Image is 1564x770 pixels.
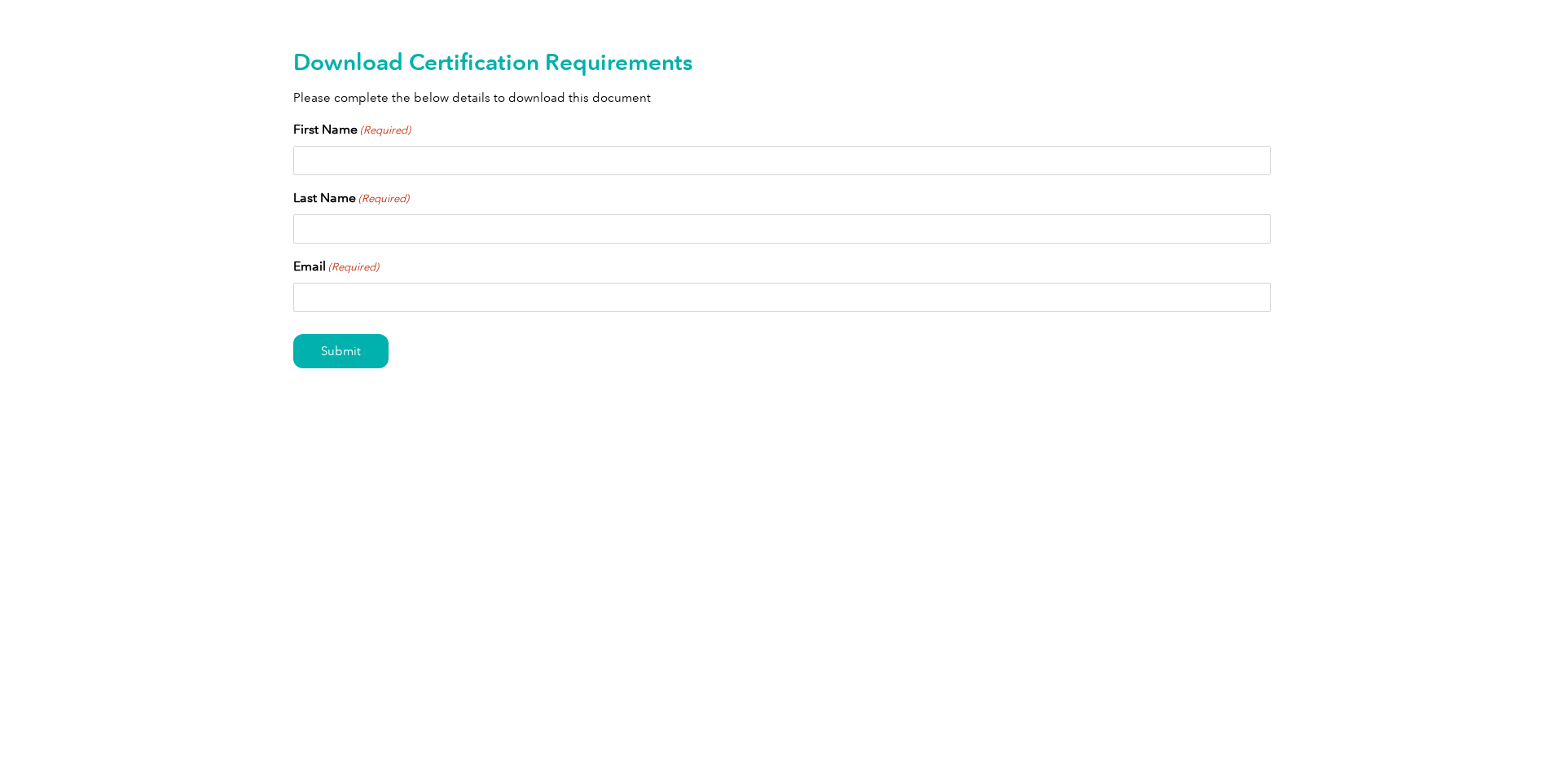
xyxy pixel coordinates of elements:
label: Last Name [293,188,409,208]
label: First Name [293,120,411,139]
p: Please complete the below details to download this document [293,89,1271,107]
span: (Required) [327,259,380,275]
label: Email [293,257,379,276]
input: Submit [293,334,389,368]
span: (Required) [358,191,410,207]
h2: Download Certification Requirements [293,49,1271,75]
span: (Required) [359,122,411,139]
